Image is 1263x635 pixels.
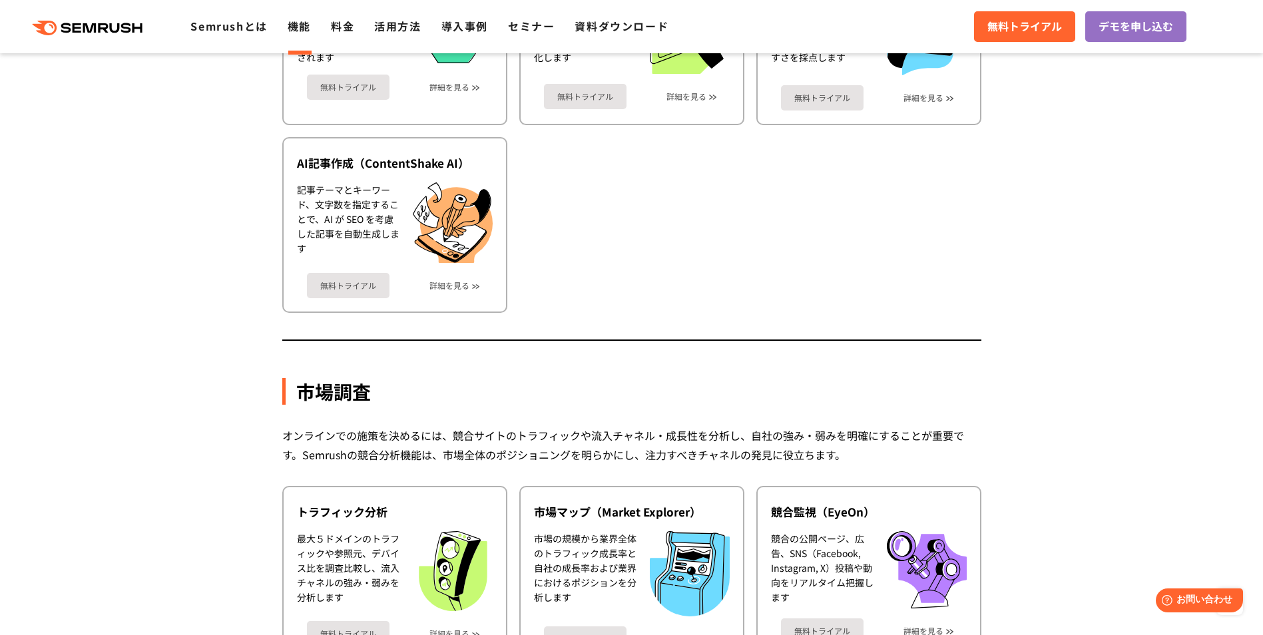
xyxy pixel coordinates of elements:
div: オンラインでの施策を決めるには、競合サイトのトラフィックや流入チャネル・成長性を分析し、自社の強み・弱みを明確にすることが重要です。Semrushの競合分析機能は、市場全体のポジショニングを明ら... [282,426,981,465]
div: 市場調査 [282,378,981,405]
a: 無料トライアル [307,273,389,298]
div: 競合の公開ページ、広告、SNS（Facebook, Instagram, X）投稿や動向をリアルタイム把握します [771,531,874,608]
img: 市場マップ（Market Explorer） [650,531,730,616]
a: 詳細を見る [429,83,469,92]
a: 料金 [331,18,354,34]
div: 市場の規模から業界全体のトラフィック成長率と自社の成長率および業界におけるポジションを分析します [534,531,636,616]
a: 詳細を見る [903,93,943,103]
iframe: Help widget launcher [1144,583,1248,620]
a: Semrushとは [190,18,267,34]
a: 詳細を見る [429,281,469,290]
a: デモを申し込む [1085,11,1186,42]
a: 無料トライアル [544,84,627,109]
span: デモを申し込む [1099,18,1173,35]
div: 最大５ドメインのトラフィックや参照元、デバイス比を調査比較し、流入チャネルの強み・弱みを分析します [297,531,399,611]
div: トラフィック分析 [297,504,493,520]
div: AI記事作成（ContentShake AI） [297,155,493,171]
div: 記事テーマとキーワード、文字数を指定することで、AI が SEO を考慮した記事を自動生成します [297,182,399,264]
a: セミナー [508,18,555,34]
a: 無料トライアル [307,75,389,100]
a: 詳細を見る [666,92,706,101]
a: 機能 [288,18,311,34]
img: 競合監視（EyeOn） [887,531,967,608]
img: トラフィック分析 [413,531,493,611]
a: 活用方法 [374,18,421,34]
span: 無料トライアル [987,18,1062,35]
a: 無料トライアル [781,85,864,110]
div: 競合監視（EyeOn） [771,504,967,520]
div: 市場マップ（Market Explorer） [534,504,730,520]
img: AI記事作成（ContentShake AI） [413,182,493,264]
a: 無料トライアル [974,11,1075,42]
a: 導入事例 [441,18,488,34]
a: 資料ダウンロード [575,18,668,34]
